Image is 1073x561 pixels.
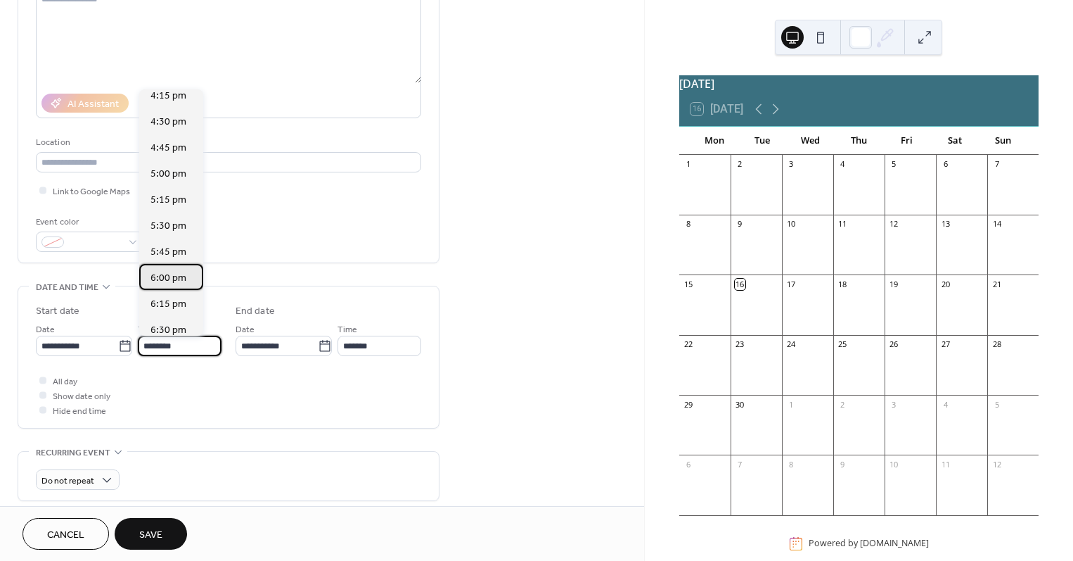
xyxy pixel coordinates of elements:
span: Date [236,322,255,337]
div: 18 [837,279,848,289]
span: 4:30 pm [150,115,186,130]
button: Cancel [23,518,109,550]
div: 22 [683,339,694,350]
span: 5:15 pm [150,193,186,208]
span: 4:45 pm [150,141,186,156]
div: 3 [889,399,899,410]
span: 5:00 pm [150,167,186,182]
div: 2 [837,399,848,410]
div: 27 [940,339,951,350]
div: 10 [786,219,797,229]
div: Start date [36,304,79,319]
a: [DOMAIN_NAME] [860,538,929,550]
span: 4:15 pm [150,89,186,103]
div: Thu [835,127,882,155]
div: Sun [979,127,1027,155]
div: 5 [991,399,1002,410]
button: Save [115,518,187,550]
div: 19 [889,279,899,289]
div: 8 [786,459,797,469]
div: [DATE] [679,75,1039,92]
span: 5:30 pm [150,219,186,234]
div: 5 [889,159,899,170]
span: Do not repeat [41,473,94,489]
div: 30 [735,399,745,410]
span: Hide end time [53,404,106,419]
div: 4 [837,159,848,170]
div: 20 [940,279,951,289]
div: 1 [786,399,797,410]
span: Time [138,322,158,337]
div: 11 [837,219,848,229]
div: 21 [991,279,1002,289]
span: All day [53,374,77,389]
div: End date [236,304,275,319]
div: 10 [889,459,899,469]
span: Recurring event [36,446,110,460]
span: Date [36,322,55,337]
div: 29 [683,399,694,410]
div: Tue [738,127,786,155]
div: 7 [735,459,745,469]
div: 17 [786,279,797,289]
span: Link to Google Maps [53,184,130,199]
div: Fri [883,127,931,155]
div: 12 [991,459,1002,469]
div: 9 [735,219,745,229]
div: 2 [735,159,745,170]
div: 14 [991,219,1002,229]
div: 15 [683,279,694,289]
div: 16 [735,279,745,289]
div: Event color [36,215,141,229]
div: 12 [889,219,899,229]
div: 8 [683,219,694,229]
span: Date and time [36,280,98,295]
div: 6 [940,159,951,170]
div: 28 [991,339,1002,350]
div: Mon [690,127,738,155]
div: 1 [683,159,694,170]
div: 9 [837,459,848,469]
div: 3 [786,159,797,170]
div: 13 [940,219,951,229]
div: Powered by [809,538,929,550]
span: 6:00 pm [150,271,186,286]
div: Wed [787,127,835,155]
div: 23 [735,339,745,350]
span: Show date only [53,389,110,404]
div: 6 [683,459,694,469]
div: Sat [931,127,979,155]
span: 5:45 pm [150,245,186,260]
span: Time [338,322,357,337]
div: 11 [940,459,951,469]
span: Cancel [47,528,84,543]
div: 25 [837,339,848,350]
div: 4 [940,399,951,410]
div: Location [36,135,418,150]
div: 26 [889,339,899,350]
span: 6:15 pm [150,297,186,312]
div: 24 [786,339,797,350]
span: 6:30 pm [150,323,186,338]
div: 7 [991,159,1002,170]
span: Save [139,528,162,543]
